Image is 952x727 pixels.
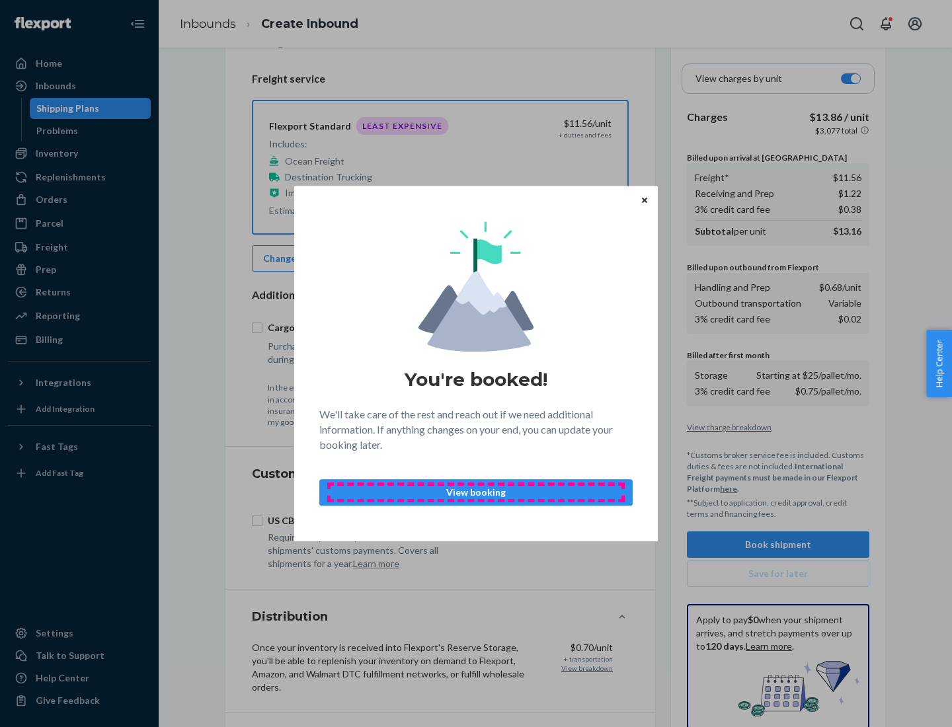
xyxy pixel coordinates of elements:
button: Close [638,192,651,207]
p: We'll take care of the rest and reach out if we need additional information. If anything changes ... [319,407,633,453]
p: View booking [331,486,621,499]
h1: You're booked! [405,367,547,391]
img: svg+xml,%3Csvg%20viewBox%3D%220%200%20174%20197%22%20fill%3D%22none%22%20xmlns%3D%22http%3A%2F%2F... [418,221,534,352]
button: View booking [319,479,633,506]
